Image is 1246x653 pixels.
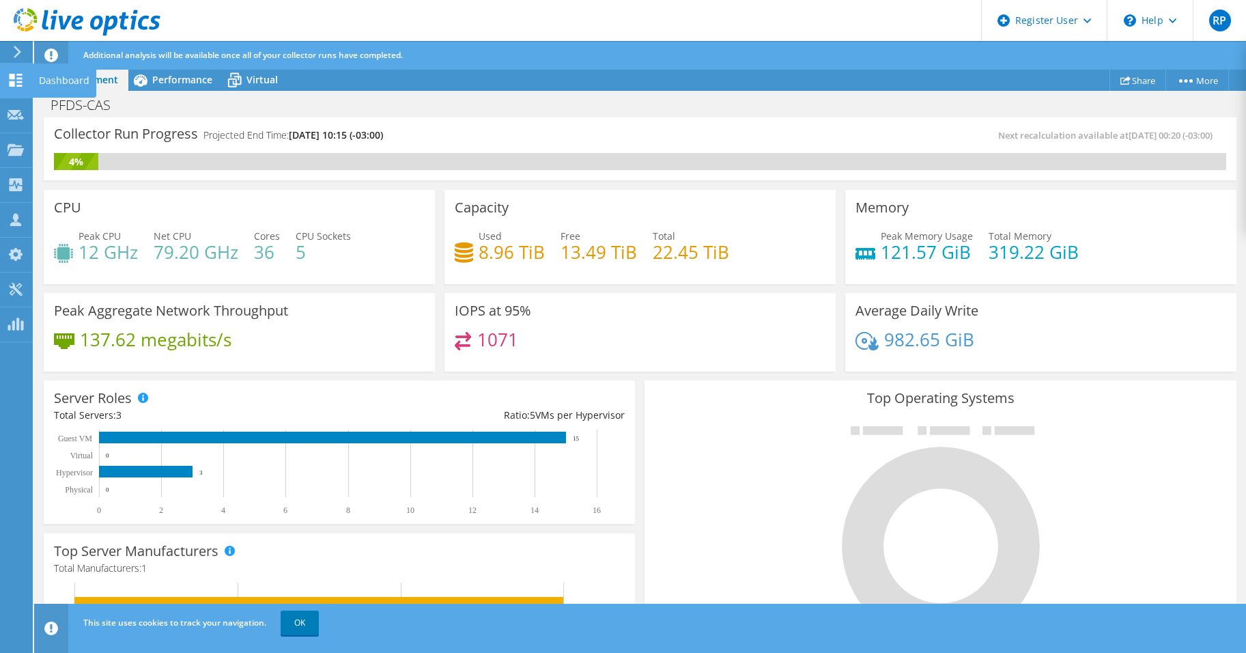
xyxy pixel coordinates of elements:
span: Peak CPU [79,230,121,242]
span: 3 [116,408,122,421]
h4: Total Manufacturers: [54,561,625,576]
h3: Server Roles [54,391,132,406]
span: Total Memory [989,230,1051,242]
div: Ratio: VMs per Hypervisor [339,408,625,423]
h3: IOPS at 95% [455,303,531,318]
span: RP [1209,10,1231,31]
span: 5 [530,408,535,421]
span: Next recalculation available at [998,129,1219,141]
div: Total Servers: [54,408,339,423]
text: 8 [346,505,350,515]
h4: 982.65 GiB [884,332,974,347]
text: 0 [97,505,101,515]
h4: 1071 [477,332,518,347]
span: Free [561,230,580,242]
text: 10 [406,505,414,515]
a: Share [1109,70,1166,91]
text: 4 [221,505,225,515]
span: Net CPU [154,230,191,242]
h4: 79.20 GHz [154,245,238,260]
h4: 22.45 TiB [653,245,729,260]
text: 0 [106,486,109,493]
span: Additional analysis will be available once all of your collector runs have completed. [83,49,403,61]
text: Guest VM [58,434,92,443]
h4: 8.96 TiB [479,245,545,260]
span: Total [653,230,675,242]
h4: 121.57 GiB [881,245,973,260]
h1: PFDS-CAS [44,98,132,113]
h3: Top Operating Systems [655,391,1226,406]
div: Dashboard [32,64,96,98]
text: Hypervisor [56,468,93,477]
span: Performance [152,73,212,86]
h3: CPU [54,200,81,215]
span: Peak Memory Usage [881,230,973,242]
h3: Peak Aggregate Network Throughput [54,303,288,318]
text: 2 [159,505,163,515]
h4: 137.62 megabits/s [80,332,231,347]
span: Cores [254,230,280,242]
text: 12 [468,505,477,515]
h4: 319.22 GiB [989,245,1079,260]
h4: 13.49 TiB [561,245,637,260]
span: CPU Sockets [296,230,351,242]
span: Used [479,230,502,242]
span: 1 [141,561,147,574]
svg: \n [1124,14,1136,27]
text: Virtual [70,451,94,460]
h4: 5 [296,245,351,260]
a: More [1165,70,1229,91]
h3: Average Daily Write [855,303,978,318]
h4: 36 [254,245,280,260]
text: 16 [593,505,601,515]
span: This site uses cookies to track your navigation. [83,617,266,628]
h3: Memory [855,200,909,215]
span: [DATE] 00:20 (-03:00) [1129,129,1213,141]
div: 4% [54,154,98,169]
h4: Projected End Time: [203,128,383,143]
text: Physical [65,485,93,495]
text: 3 [199,469,203,476]
a: OK [281,611,319,635]
h3: Capacity [455,200,509,215]
span: [DATE] 10:15 (-03:00) [289,128,383,141]
text: 0 [106,452,109,459]
span: Virtual [246,73,278,86]
h4: 12 GHz [79,245,138,260]
text: 6 [283,505,287,515]
text: 15 [573,435,580,442]
h3: Top Server Manufacturers [54,544,218,559]
text: 14 [530,505,539,515]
